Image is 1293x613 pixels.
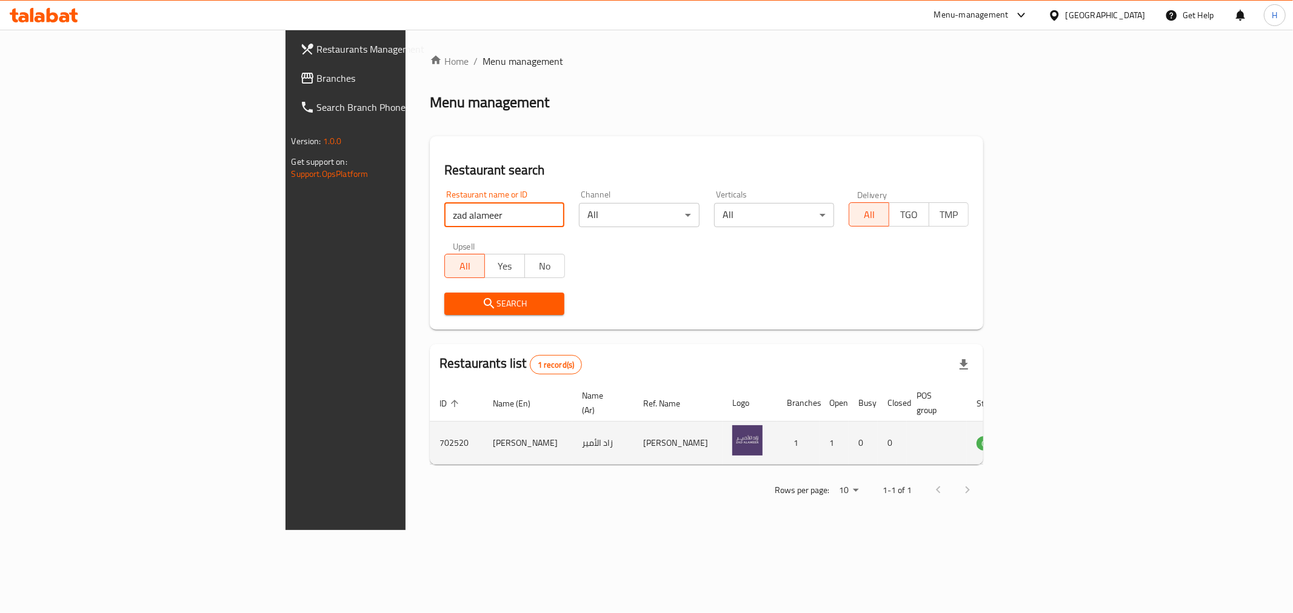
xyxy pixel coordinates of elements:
[317,42,492,56] span: Restaurants Management
[949,350,978,379] div: Export file
[444,161,969,179] h2: Restaurant search
[444,203,564,227] input: Search for restaurant name or ID..
[444,293,564,315] button: Search
[878,422,907,465] td: 0
[323,133,342,149] span: 1.0.0
[290,35,501,64] a: Restaurants Management
[530,355,583,374] div: Total records count
[582,388,619,417] span: Name (Ar)
[849,202,889,227] button: All
[439,354,582,374] h2: Restaurants list
[849,385,878,422] th: Busy
[854,206,884,224] span: All
[490,257,520,275] span: Yes
[977,437,1006,451] span: OPEN
[934,8,1009,22] div: Menu-management
[484,254,525,278] button: Yes
[714,203,834,227] div: All
[292,154,347,170] span: Get support on:
[317,71,492,85] span: Branches
[732,425,763,456] img: Zad Alameer
[483,422,572,465] td: [PERSON_NAME]
[439,396,463,411] span: ID
[834,482,863,500] div: Rows per page:
[977,396,1016,411] span: Status
[820,422,849,465] td: 1
[894,206,924,224] span: TGO
[430,385,1072,465] table: enhanced table
[889,202,929,227] button: TGO
[572,422,633,465] td: زاد الأمير
[777,385,820,422] th: Branches
[317,100,492,114] span: Search Branch Phone
[444,254,485,278] button: All
[633,422,723,465] td: [PERSON_NAME]
[929,202,969,227] button: TMP
[857,190,887,199] label: Delivery
[777,422,820,465] td: 1
[483,54,563,68] span: Menu management
[883,483,912,498] p: 1-1 of 1
[292,133,321,149] span: Version:
[453,242,475,250] label: Upsell
[493,396,546,411] span: Name (En)
[454,296,555,311] span: Search
[579,203,699,227] div: All
[430,54,983,68] nav: breadcrumb
[1272,8,1277,22] span: H
[524,254,565,278] button: No
[849,422,878,465] td: 0
[450,257,480,275] span: All
[290,93,501,122] a: Search Branch Phone
[878,385,907,422] th: Closed
[917,388,952,417] span: POS group
[723,385,777,422] th: Logo
[530,359,582,371] span: 1 record(s)
[290,64,501,93] a: Branches
[530,257,560,275] span: No
[1066,8,1146,22] div: [GEOGRAPHIC_DATA]
[977,436,1006,451] div: OPEN
[643,396,696,411] span: Ref. Name
[934,206,964,224] span: TMP
[775,483,829,498] p: Rows per page:
[292,166,369,182] a: Support.OpsPlatform
[820,385,849,422] th: Open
